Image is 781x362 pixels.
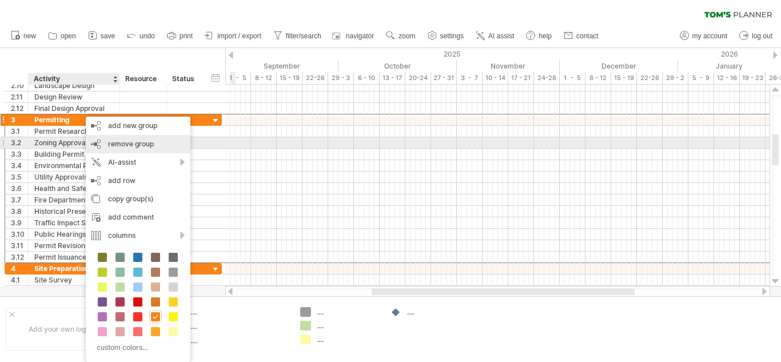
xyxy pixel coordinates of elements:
[86,117,190,135] div: add new group
[86,153,190,172] div: AI-assist
[34,160,114,171] div: Environmental Permits
[457,60,560,72] div: November 2025
[225,72,251,84] div: 1 - 5
[561,29,602,43] a: contact
[11,252,28,262] div: 3.12
[523,29,555,43] a: help
[425,29,467,43] a: settings
[34,263,114,274] div: Site Preparation
[86,172,190,190] div: add row
[508,72,534,84] div: 17 - 21
[736,29,776,43] a: log out
[585,72,611,84] div: 8 - 12
[34,252,114,262] div: Permit Issuance
[34,275,114,285] div: Site Survey
[172,73,197,85] div: Status
[34,183,114,194] div: Health and Safety Permits
[534,72,560,84] div: 24-28
[34,149,114,160] div: Building Permit Application
[34,194,114,205] div: Fire Department Approval
[302,72,328,84] div: 22-26
[23,32,36,40] span: new
[457,72,483,84] div: 3 - 7
[11,240,28,251] div: 3.11
[405,72,431,84] div: 20-24
[34,73,113,85] div: Activity
[338,60,457,72] div: October 2025
[11,80,28,91] div: 2.10
[45,29,79,43] a: open
[190,307,286,317] div: ....
[6,308,113,351] div: Add your own logo
[483,72,508,84] div: 10 - 14
[611,72,637,84] div: 15 - 19
[11,137,28,148] div: 3.2
[34,114,114,125] div: Permitting
[328,72,354,84] div: 29 - 3
[383,29,419,43] a: zoom
[663,72,688,84] div: 29 - 2
[180,32,193,40] span: print
[108,140,154,148] span: remove group
[277,72,302,84] div: 15 - 19
[11,183,28,194] div: 3.6
[11,206,28,217] div: 3.8
[488,32,514,40] span: AI assist
[330,29,377,43] a: navigator
[34,172,114,182] div: Utility Approvals
[34,206,114,217] div: Historical Preservation Approval
[11,126,28,137] div: 3.1
[431,72,457,84] div: 27 - 31
[346,32,374,40] span: navigator
[740,72,766,84] div: 19 - 23
[34,229,114,240] div: Public Hearings
[317,335,379,344] div: ....
[692,32,727,40] span: my account
[11,172,28,182] div: 3.5
[440,32,464,40] span: settings
[560,60,678,72] div: December 2025
[11,149,28,160] div: 3.3
[61,32,76,40] span: open
[8,29,39,43] a: new
[34,80,114,91] div: Landscape Design
[11,229,28,240] div: 3.10
[34,126,114,137] div: Permit Research
[34,217,114,228] div: Traffic Impact Studies
[85,29,118,43] a: save
[86,226,190,245] div: columns
[140,32,155,40] span: undo
[86,190,190,208] div: copy group(s)
[101,32,115,40] span: save
[34,240,114,251] div: Permit Revisions
[380,72,405,84] div: 13 - 17
[714,72,740,84] div: 12 - 16
[190,321,286,331] div: ....
[164,29,196,43] a: print
[11,160,28,171] div: 3.4
[11,263,28,274] div: 4
[86,208,190,226] div: add comment
[91,340,181,355] div: custom colors...
[637,72,663,84] div: 22-26
[125,73,160,85] div: Resource
[11,275,28,285] div: 4.1
[539,32,552,40] span: help
[11,103,28,114] div: 2.12
[34,137,114,148] div: Zoning Approval
[317,321,379,331] div: ....
[576,32,599,40] span: contact
[11,217,28,228] div: 3.9
[354,72,380,84] div: 6 - 10
[677,29,731,43] a: my account
[217,32,261,40] span: import / export
[34,103,114,114] div: Final Design Approval
[190,336,286,345] div: ....
[251,72,277,84] div: 8 - 12
[407,307,469,317] div: ....
[225,60,338,72] div: September 2025
[399,32,415,40] span: zoom
[11,194,28,205] div: 3.7
[752,32,772,40] span: log out
[286,32,321,40] span: filter/search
